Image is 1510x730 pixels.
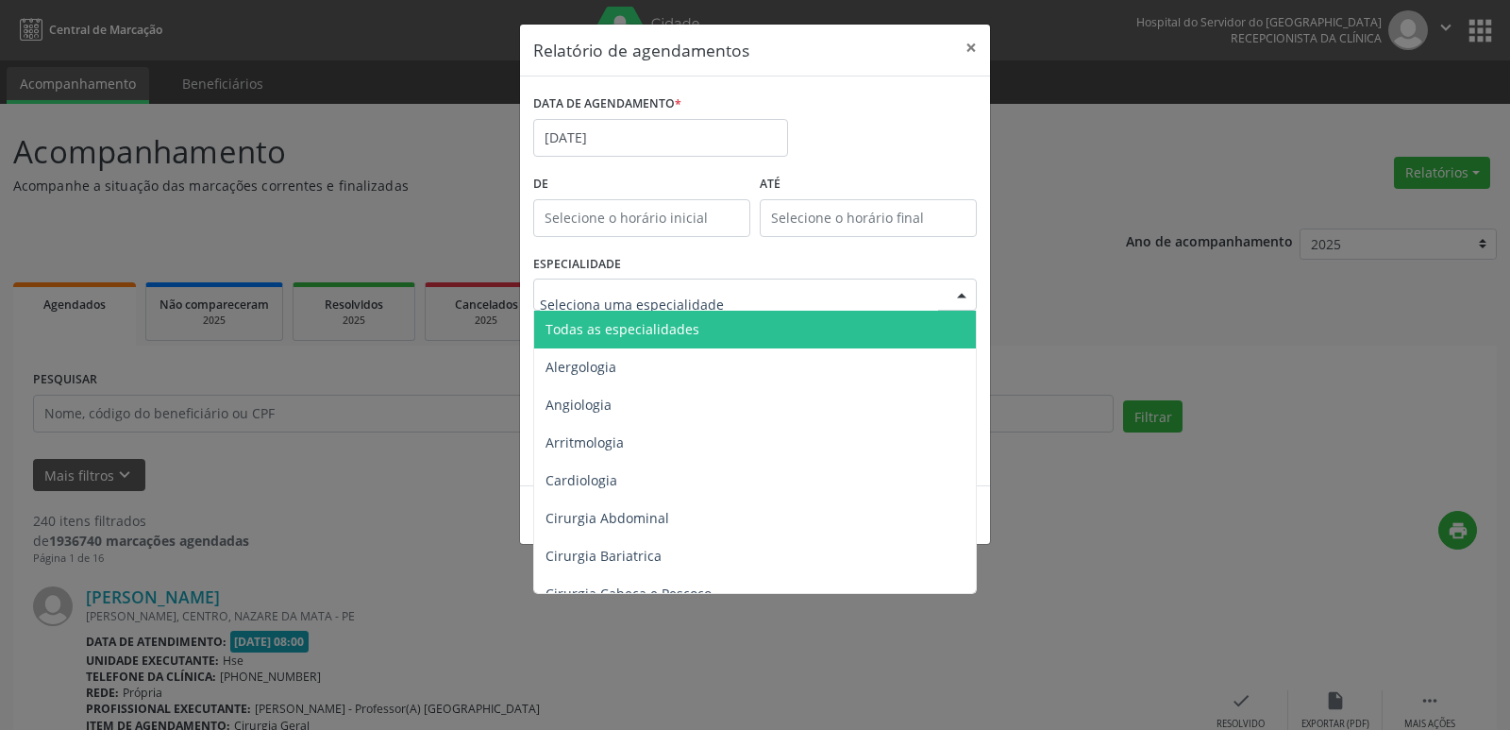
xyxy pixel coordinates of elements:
span: Cardiologia [545,471,617,489]
h5: Relatório de agendamentos [533,38,749,62]
span: Cirurgia Abdominal [545,509,669,527]
label: ESPECIALIDADE [533,250,621,280]
span: Arritmologia [545,433,624,451]
input: Selecione uma data ou intervalo [533,119,788,157]
button: Close [952,25,990,71]
input: Selecione o horário inicial [533,199,750,237]
span: Cirurgia Cabeça e Pescoço [545,585,712,603]
span: Angiologia [545,396,612,414]
label: De [533,170,750,199]
span: Todas as especialidades [545,320,699,338]
input: Selecione o horário final [760,199,977,237]
input: Seleciona uma especialidade [540,285,938,323]
span: Alergologia [545,358,616,376]
label: DATA DE AGENDAMENTO [533,90,681,119]
label: ATÉ [760,170,977,199]
span: Cirurgia Bariatrica [545,547,662,565]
